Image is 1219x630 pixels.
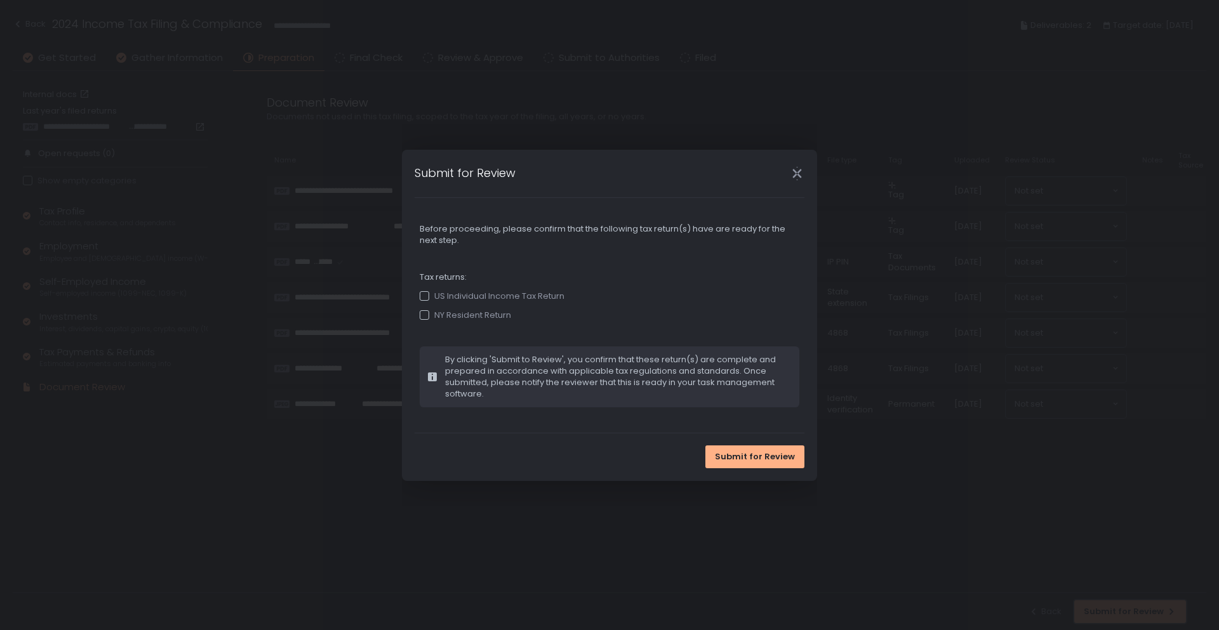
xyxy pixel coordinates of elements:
[415,164,516,181] h1: Submit for Review
[715,451,795,463] span: Submit for Review
[776,166,817,181] div: Close
[420,272,799,283] span: Tax returns:
[705,445,804,468] button: Submit for Review
[445,354,792,400] span: By clicking 'Submit to Review', you confirm that these return(s) are complete and prepared in acc...
[420,223,799,246] span: Before proceeding, please confirm that the following tax return(s) have are ready for the next step.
